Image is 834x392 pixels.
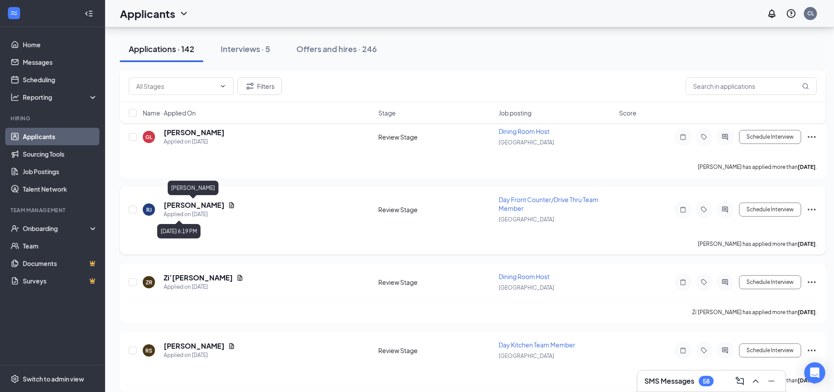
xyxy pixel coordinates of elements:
svg: Settings [11,374,19,383]
button: Minimize [764,374,778,388]
div: Review Stage [378,205,493,214]
svg: ChevronDown [179,8,189,19]
button: Schedule Interview [739,203,801,217]
div: Team Management [11,206,96,214]
div: Hiring [11,115,96,122]
span: [GEOGRAPHIC_DATA] [499,284,554,291]
svg: Note [678,279,688,286]
svg: Ellipses [806,204,817,215]
span: [GEOGRAPHIC_DATA] [499,353,554,359]
div: Applied on [DATE] [164,283,243,291]
svg: ActiveChat [720,347,730,354]
svg: ActiveChat [720,279,730,286]
div: Interviews · 5 [221,43,270,54]
div: RJ [146,206,152,213]
div: ZR [146,279,152,286]
button: ChevronUp [749,374,763,388]
svg: Tag [699,347,709,354]
svg: WorkstreamLogo [10,9,18,17]
svg: Ellipses [806,132,817,142]
div: Review Stage [378,133,493,141]
span: [GEOGRAPHIC_DATA] [499,139,554,146]
svg: Analysis [11,93,19,101]
a: Sourcing Tools [23,145,98,163]
a: SurveysCrown [23,272,98,290]
button: Schedule Interview [739,130,801,144]
h5: [PERSON_NAME] [164,128,225,137]
b: [DATE] [798,309,816,315]
div: CL [807,10,814,17]
div: [DATE] 6:19 PM [157,224,201,238]
h5: Zi’[PERSON_NAME] [164,273,233,283]
a: Messages [23,53,98,71]
a: DocumentsCrown [23,255,98,272]
svg: ComposeMessage [735,376,745,386]
div: GL [145,133,152,141]
svg: Document [228,202,235,209]
div: Switch to admin view [23,374,84,383]
span: Name · Applied On [143,108,196,117]
svg: Note [678,133,688,140]
div: Offers and hires · 246 [296,43,377,54]
h3: SMS Messages [644,376,694,386]
div: Applied on [DATE] [164,351,235,360]
svg: Document [236,274,243,281]
a: Scheduling [23,71,98,88]
div: Onboarding [23,224,90,233]
button: Schedule Interview [739,343,801,357]
svg: Tag [699,133,709,140]
div: Review Stage [378,278,493,287]
p: [PERSON_NAME] has applied more than . [698,163,817,171]
div: Open Intercom Messenger [804,362,825,383]
div: Review Stage [378,346,493,355]
div: Applications · 142 [129,43,194,54]
svg: ActiveChat [720,133,730,140]
span: Stage [378,108,396,117]
h5: [PERSON_NAME] [164,200,225,210]
svg: Ellipses [806,345,817,356]
b: [DATE] [798,377,816,384]
svg: Minimize [766,376,777,386]
svg: MagnifyingGlass [802,83,809,90]
span: Job posting [499,108,531,117]
p: Zi’[PERSON_NAME] has applied more than . [692,308,817,316]
input: Search in applications [686,77,817,95]
svg: ActiveChat [720,206,730,213]
svg: Note [678,206,688,213]
svg: UserCheck [11,224,19,233]
button: Schedule Interview [739,275,801,289]
svg: ChevronDown [219,83,226,90]
svg: QuestionInfo [786,8,796,19]
span: Dining Room Host [499,273,549,280]
button: Filter Filters [237,77,282,95]
a: Home [23,36,98,53]
a: Job Postings [23,163,98,180]
svg: Note [678,347,688,354]
div: Applied on [DATE] [164,210,235,219]
span: Score [619,108,637,117]
a: Team [23,237,98,255]
h1: Applicants [120,6,175,21]
svg: Tag [699,206,709,213]
b: [DATE] [798,241,816,247]
svg: Notifications [767,8,777,19]
a: Applicants [23,128,98,145]
button: ComposeMessage [733,374,747,388]
svg: Document [228,343,235,350]
span: [GEOGRAPHIC_DATA] [499,216,554,223]
div: RS [145,347,152,354]
div: 58 [703,378,710,385]
div: Applied on [DATE] [164,137,225,146]
svg: Filter [245,81,255,91]
span: Day Front Counter/Drive Thru Team Member [499,196,598,212]
svg: Collapse [84,9,93,18]
b: [DATE] [798,164,816,170]
svg: ChevronUp [750,376,761,386]
span: Day Kitchen Team Member [499,341,575,349]
p: [PERSON_NAME] has applied more than . [698,240,817,248]
div: Reporting [23,93,98,101]
a: Talent Network [23,180,98,198]
h5: [PERSON_NAME] [164,341,225,351]
svg: Ellipses [806,277,817,287]
svg: Tag [699,279,709,286]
